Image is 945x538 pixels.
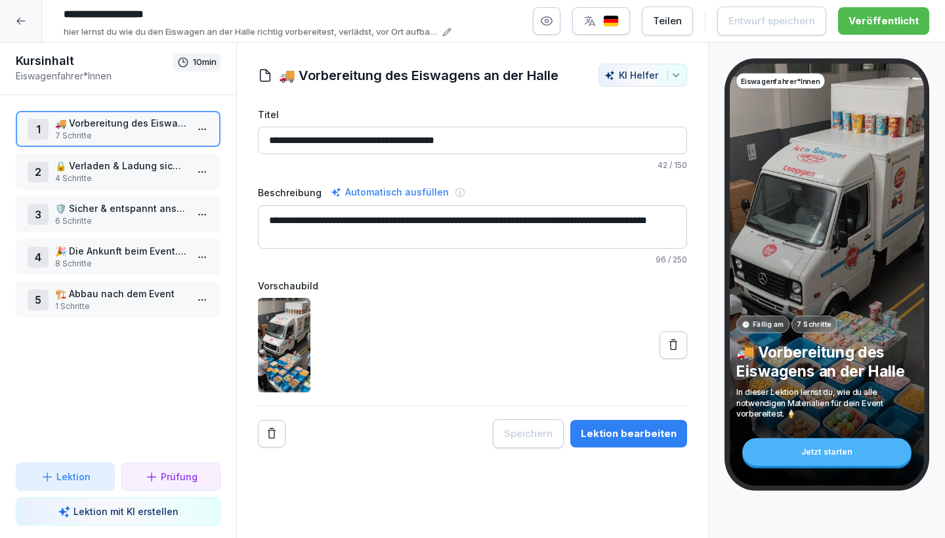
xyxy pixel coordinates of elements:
button: Prüfung [121,463,220,491]
p: 7 Schritte [55,130,186,142]
p: Lektion mit KI erstellen [73,505,178,518]
p: 8 Schritte [55,258,186,270]
div: 1🚚 Vorbereitung des Eiswagens an der Halle7 Schritte [16,111,220,147]
div: 3🛡️ Sicher & entspannt ans Ziel6 Schritte [16,196,220,232]
div: Automatisch ausfüllen [328,184,451,200]
p: 4 Schritte [55,173,186,184]
div: 5🏗️ Abbau nach dem Event1 Schritte [16,281,220,318]
p: / 150 [258,159,687,171]
div: 4 [28,247,49,268]
p: Fällig am [753,319,784,329]
div: Entwurf speichern [728,14,815,28]
p: 🛡️ Sicher & entspannt ans Ziel [55,201,186,215]
p: 🎉 Die Ankunft beim Event. Die Party geht (fast) los... [55,244,186,258]
label: Titel [258,108,687,121]
p: 🏗️ Abbau nach dem Event [55,287,186,300]
div: 3 [28,204,49,225]
div: 2🔒 Verladen & Ladung sichern4 Schritte [16,154,220,190]
p: Lektion [56,470,91,484]
label: Beschreibung [258,186,322,199]
p: / 250 [258,254,687,266]
p: In dieser Lektion lernst du, wie du alle notwendigen Materialien für dein Event vorbereitest. 🍦 [736,386,917,419]
label: Vorschaubild [258,279,687,293]
p: 🚚 Vorbereitung des Eiswagens an der Halle [55,116,186,130]
div: Veröffentlicht [849,14,919,28]
div: 1 [28,119,49,140]
p: 1 Schritte [55,300,186,312]
p: Eiswagenfahrer*Innen [16,69,173,83]
div: Speichern [504,426,553,441]
p: 🚚 Vorbereitung des Eiswagens an der Halle [736,343,917,381]
span: 96 [656,255,666,264]
div: 4🎉 Die Ankunft beim Event. Die Party geht (fast) los...8 Schritte [16,239,220,275]
button: Entwurf speichern [717,7,826,35]
img: dbj1ellcjhcw72k4hrqxtnkn.png [258,298,310,392]
div: 2 [28,161,49,182]
button: Speichern [493,419,564,448]
p: 10 min [193,56,217,69]
button: Lektion [16,463,115,491]
p: hier lernst du wie du den Eiswagen an der Halle richtig vorbereitest, verlädst, vor Ort aufbaust ... [64,26,438,39]
button: Lektion mit KI erstellen [16,497,220,526]
div: Lektion bearbeiten [581,426,677,441]
div: Teilen [653,14,682,28]
h1: 🚚 Vorbereitung des Eiswagens an der Halle [279,66,558,85]
p: 🔒 Verladen & Ladung sichern [55,159,186,173]
button: Lektion bearbeiten [570,420,687,447]
div: Jetzt starten [742,438,912,466]
p: Prüfung [161,470,198,484]
button: KI Helfer [598,64,687,87]
p: 7 Schritte [797,319,831,329]
p: 6 Schritte [55,215,186,227]
span: 42 [658,160,667,170]
button: Remove [258,420,285,447]
button: Teilen [642,7,693,35]
p: Eiswagenfahrer*Innen [741,75,820,86]
div: KI Helfer [604,70,681,81]
div: 5 [28,289,49,310]
button: Veröffentlicht [838,7,929,35]
img: de.svg [603,15,619,28]
h1: Kursinhalt [16,53,173,69]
